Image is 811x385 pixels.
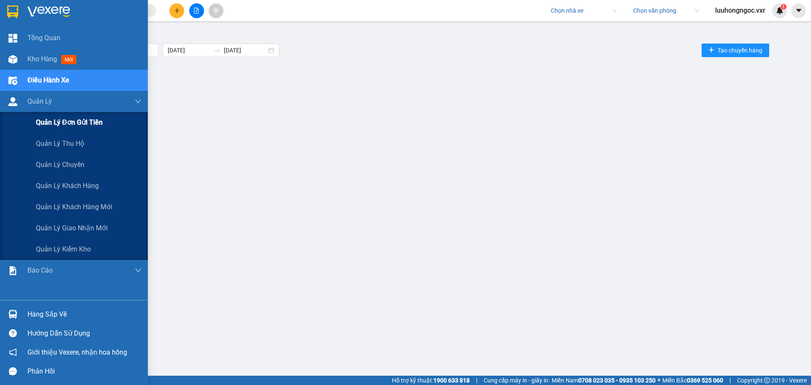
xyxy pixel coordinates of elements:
span: Miền Bắc [662,376,723,385]
span: notification [9,348,17,356]
img: dashboard-icon [8,34,17,43]
img: warehouse-icon [8,97,17,106]
strong: 1900 633 818 [433,377,470,384]
span: | [476,376,477,385]
div: Phản hồi [27,365,142,378]
img: warehouse-icon [8,310,17,319]
span: file-add [193,8,199,14]
span: swap-right [214,47,220,54]
img: logo-vxr [7,5,18,18]
span: ⚪️ [658,379,660,382]
span: 1 [782,4,785,10]
span: message [9,367,17,375]
img: solution-icon [8,266,17,275]
span: Kho hàng [27,55,57,63]
strong: 0708 023 035 - 0935 103 250 [578,377,656,384]
span: aim [213,8,219,14]
span: Quản lý chuyến [36,159,84,170]
span: copyright [764,377,770,383]
span: Quản lý khách hàng [36,180,99,191]
span: caret-down [795,7,803,14]
span: to [214,47,220,54]
button: plusTạo chuyến hàng [702,44,769,57]
span: Cung cấp máy in - giấy in: [484,376,550,385]
span: Điều hành xe [27,75,69,85]
span: Quản lý kiểm kho [36,244,91,254]
span: Quản lý giao nhận mới [36,223,108,233]
span: mới [61,55,76,64]
span: Quản Lý [27,96,52,106]
div: Điều hành xe [32,27,805,38]
span: Hỗ trợ kỹ thuật: [392,376,470,385]
sup: 1 [781,4,787,10]
span: down [135,267,142,274]
input: Ngày bắt đầu [168,46,210,55]
span: Báo cáo [27,265,53,276]
img: icon-new-feature [776,7,784,14]
span: Giới thiệu Vexere, nhận hoa hồng [27,347,127,358]
span: | [729,376,731,385]
button: plus [169,3,184,18]
img: warehouse-icon [8,76,17,85]
span: Tổng Quan [27,33,60,43]
span: Quản lý đơn gửi tiền [36,117,103,128]
img: warehouse-icon [8,55,17,64]
div: Hướng dẫn sử dụng [27,327,142,340]
span: luuhongngoc.vxr [708,5,772,16]
span: plus [708,47,714,54]
span: Quản lý khách hàng mới [36,202,112,212]
span: Quản lý thu hộ [36,138,84,149]
span: down [135,98,142,105]
span: Miền Nam [552,376,656,385]
input: Ngày kết thúc [224,46,267,55]
div: Hàng sắp về [27,308,142,321]
span: plus [174,8,180,14]
span: Tạo chuyến hàng [718,46,762,55]
button: aim [209,3,223,18]
button: caret-down [791,3,806,18]
button: file-add [189,3,204,18]
span: question-circle [9,329,17,337]
strong: 0369 525 060 [687,377,723,384]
